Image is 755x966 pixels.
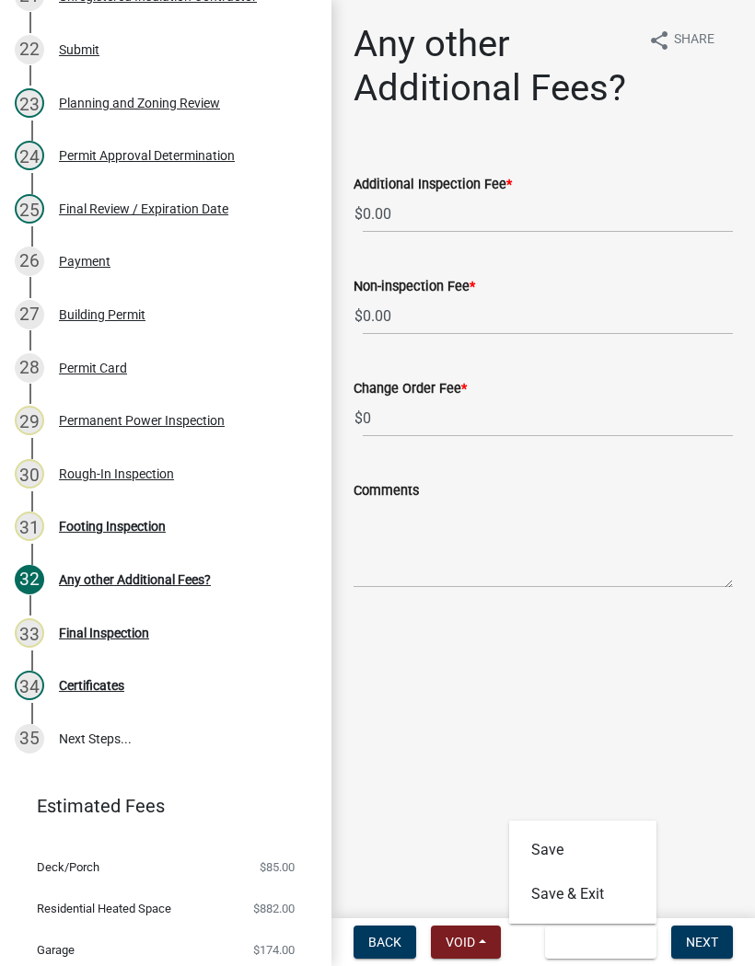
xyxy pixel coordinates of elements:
a: Estimated Fees [15,788,302,824]
div: Save & Exit [509,821,656,924]
div: 28 [15,353,44,383]
div: Submit [59,43,99,56]
label: Additional Inspection Fee [354,178,512,191]
button: shareShare [633,22,729,58]
span: Void [446,935,475,949]
div: 22 [15,35,44,64]
i: share [648,29,670,52]
div: Final Review / Expiration Date [59,202,228,215]
span: Garage [37,944,75,956]
div: 31 [15,512,44,541]
div: Certificates [59,679,124,692]
span: $ [354,195,364,233]
button: Save [509,828,656,872]
span: Save & Exit [560,935,631,949]
div: 26 [15,247,44,276]
div: 23 [15,88,44,118]
label: Change Order Fee [354,383,467,396]
button: Save & Exit [545,926,656,959]
div: Permit Approval Determination [59,149,235,162]
div: Footing Inspection [59,520,166,533]
div: 29 [15,406,44,435]
div: Final Inspection [59,627,149,639]
div: Payment [59,255,110,268]
div: 34 [15,671,44,700]
span: $85.00 [260,861,295,873]
label: Non-inspection Fee [354,281,475,293]
span: Back [368,935,401,949]
button: Next [671,926,733,959]
button: Save & Exit [509,872,656,916]
div: 25 [15,194,44,224]
span: $882.00 [253,903,295,914]
div: Planning and Zoning Review [59,97,220,109]
div: 32 [15,565,44,594]
span: $ [354,297,364,335]
div: Permanent Power Inspection [59,414,225,427]
button: Back [354,926,416,959]
div: Permit Card [59,362,127,374]
span: Share [674,29,714,52]
div: 35 [15,724,44,753]
span: Residential Heated Space [37,903,171,914]
span: $ [354,399,364,437]
h1: Any other Additional Fees? [354,22,633,110]
span: Next [686,935,718,949]
div: 33 [15,618,44,648]
div: 30 [15,459,44,489]
span: $174.00 [253,944,295,956]
div: 27 [15,300,44,329]
span: Deck/Porch [37,861,99,873]
label: Comments [354,485,419,498]
div: Rough-In Inspection [59,467,174,480]
div: Any other Additional Fees? [59,573,211,586]
div: Building Permit [59,308,145,321]
button: Void [431,926,501,959]
div: 24 [15,141,44,170]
